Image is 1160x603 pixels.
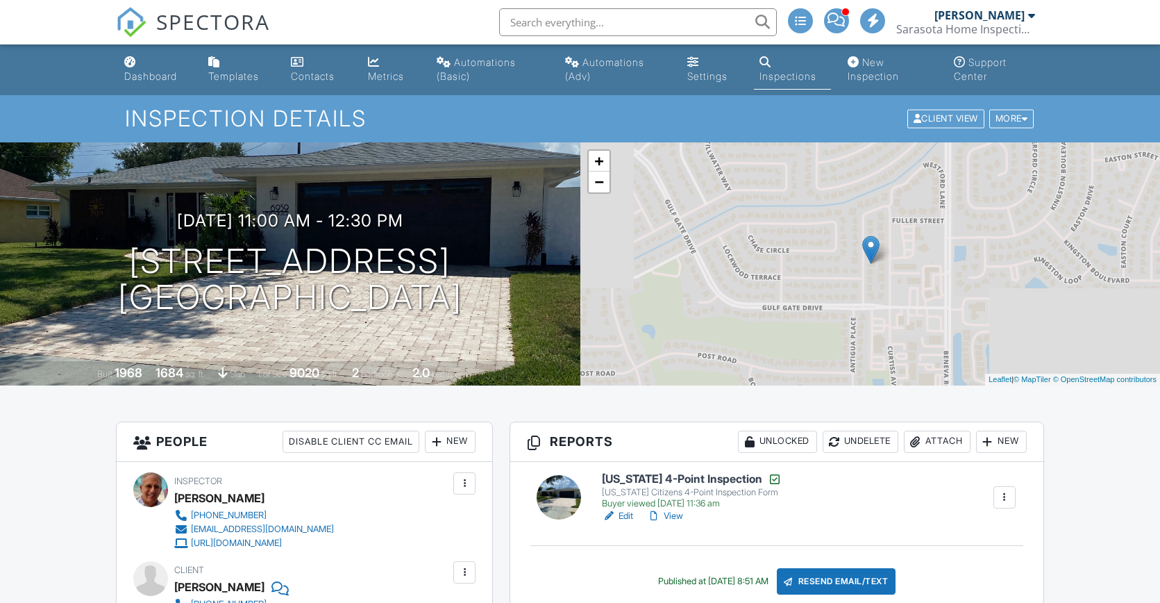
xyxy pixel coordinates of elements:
[777,568,896,595] div: Resend Email/Text
[602,472,782,486] h6: [US_STATE] 4-Point Inspection
[431,50,549,90] a: Automations (Basic)
[565,56,644,82] div: Automations (Adv)
[437,56,516,82] div: Automations (Basic)
[177,211,403,230] h3: [DATE] 11:00 am - 12:30 pm
[602,509,633,523] a: Edit
[125,106,1035,131] h1: Inspection Details
[602,498,782,509] div: Buyer viewed [DATE] 11:36 am
[432,369,471,379] span: bathrooms
[658,576,768,587] div: Published at [DATE] 8:51 AM
[425,431,476,453] div: New
[191,524,334,535] div: [EMAIL_ADDRESS][DOMAIN_NAME]
[560,50,670,90] a: Automations (Advanced)
[907,110,984,129] div: Client View
[906,113,988,123] a: Client View
[687,70,728,82] div: Settings
[119,50,192,90] a: Dashboard
[738,431,817,453] div: Unlocked
[759,70,816,82] div: Inspections
[289,365,319,380] div: 9020
[283,431,419,453] div: Disable Client CC Email
[823,431,898,453] div: Undelete
[602,487,782,498] div: [US_STATE] Citizens 4-Point Inspection Form
[754,50,831,90] a: Inspections
[117,422,492,462] h3: People
[156,7,270,36] span: SPECTORA
[208,70,259,82] div: Templates
[412,365,430,380] div: 2.0
[285,50,351,90] a: Contacts
[682,50,743,90] a: Settings
[647,509,683,523] a: View
[118,243,462,317] h1: [STREET_ADDRESS] [GEOGRAPHIC_DATA]
[115,365,142,380] div: 1968
[155,365,183,380] div: 1684
[954,56,1007,82] div: Support Center
[904,431,970,453] div: Attach
[230,369,245,379] span: slab
[602,472,782,510] a: [US_STATE] 4-Point Inspection [US_STATE] Citizens 4-Point Inspection Form Buyer viewed [DATE] 11:...
[174,536,334,550] a: [URL][DOMAIN_NAME]
[1053,375,1157,383] a: © OpenStreetMap contributors
[174,476,222,486] span: Inspector
[97,369,112,379] span: Built
[174,577,264,597] div: [PERSON_NAME]
[361,369,399,379] span: bedrooms
[896,22,1035,36] div: Sarasota Home Inspections
[848,56,899,82] div: New Inspection
[934,8,1025,22] div: [PERSON_NAME]
[203,50,274,90] a: Templates
[116,7,146,38] img: The Best Home Inspection Software - Spectora
[1014,375,1051,383] a: © MapTiler
[510,422,1043,462] h3: Reports
[116,19,270,48] a: SPECTORA
[291,70,335,82] div: Contacts
[174,509,334,522] a: [PHONE_NUMBER]
[321,369,339,379] span: sq.ft.
[185,369,205,379] span: sq. ft.
[842,50,937,90] a: New Inspection
[976,431,1027,453] div: New
[174,565,204,575] span: Client
[499,8,777,36] input: Search everything...
[174,522,334,536] a: [EMAIL_ADDRESS][DOMAIN_NAME]
[368,70,404,82] div: Metrics
[174,488,264,509] div: [PERSON_NAME]
[258,369,287,379] span: Lot Size
[589,172,610,192] a: Zoom out
[191,538,282,549] div: [URL][DOMAIN_NAME]
[191,510,267,521] div: [PHONE_NUMBER]
[948,50,1041,90] a: Support Center
[352,365,359,380] div: 2
[989,375,1011,383] a: Leaflet
[589,151,610,172] a: Zoom in
[985,374,1160,386] div: |
[124,70,177,82] div: Dashboard
[989,110,1034,129] div: More
[362,50,420,90] a: Metrics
